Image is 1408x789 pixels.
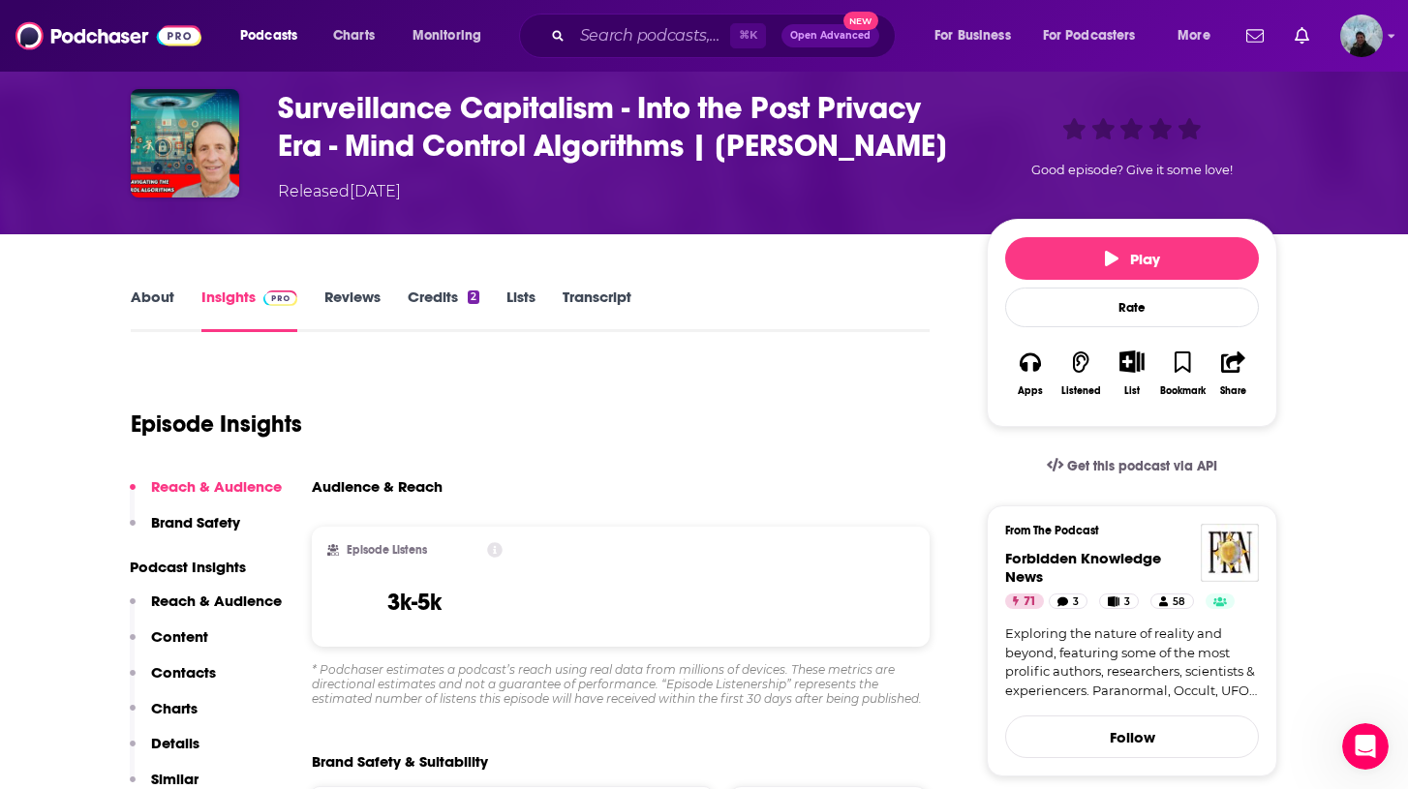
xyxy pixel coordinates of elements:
a: Exploring the nature of reality and beyond, featuring some of the most prolific authors, research... [1005,624,1259,700]
img: Podchaser Pro [263,290,297,306]
p: Charts [151,699,198,717]
img: Podchaser - Follow, Share and Rate Podcasts [15,17,201,54]
span: Get this podcast via API [1067,458,1217,474]
span: Logged in as DavidWest [1340,15,1383,57]
button: Contacts [130,663,216,699]
p: Similar [151,770,199,788]
p: Details [151,734,199,752]
span: For Podcasters [1043,22,1136,49]
button: open menu [921,20,1035,51]
span: 71 [1024,592,1036,612]
a: About [131,288,174,332]
button: Show profile menu [1340,15,1383,57]
button: Show More Button [1112,350,1151,372]
span: 58 [1173,592,1185,612]
div: Show More ButtonList [1107,338,1157,409]
span: Monitoring [413,22,481,49]
p: Reach & Audience [151,477,282,496]
button: open menu [227,20,322,51]
span: Play [1105,250,1160,268]
a: 71 [1005,593,1044,609]
h1: Episode Insights [131,410,302,439]
a: Lists [506,288,536,332]
iframe: Intercom live chat [1342,723,1389,770]
a: 3 [1099,593,1139,609]
a: InsightsPodchaser Pro [201,288,297,332]
span: ⌘ K [730,23,766,48]
a: Forbidden Knowledge News [1005,549,1161,586]
span: Open Advanced [790,31,871,41]
div: Bookmark [1160,385,1206,397]
p: Content [151,627,208,646]
p: Contacts [151,663,216,682]
button: Share [1209,338,1259,409]
h3: 3k-5k [387,588,442,617]
button: Apps [1005,338,1056,409]
button: Details [130,734,199,770]
a: 58 [1150,593,1194,609]
p: Brand Safety [151,513,240,531]
a: Credits2 [408,288,479,332]
div: Listened [1061,385,1101,397]
div: Rate [1005,288,1259,327]
a: Charts [321,20,386,51]
span: New [843,12,878,30]
a: Reviews [324,288,381,332]
button: Follow [1005,715,1259,758]
h3: Audience & Reach [312,477,443,496]
button: Charts [130,699,198,735]
a: Show notifications dropdown [1239,19,1271,52]
button: open menu [399,20,506,51]
a: Get this podcast via API [1031,442,1233,490]
a: 3 [1049,593,1087,609]
div: Released [DATE] [278,180,401,203]
div: Search podcasts, credits, & more... [537,14,914,58]
span: More [1178,22,1210,49]
a: Transcript [563,288,631,332]
button: Bookmark [1157,338,1208,409]
img: Surveillance Capitalism - Into the Post Privacy Era - Mind Control Algorithms | Mark Weinstein [131,89,239,197]
button: Reach & Audience [130,592,282,627]
input: Search podcasts, credits, & more... [572,20,730,51]
span: 3 [1073,592,1079,612]
div: Apps [1018,385,1043,397]
button: Open AdvancedNew [781,24,879,47]
button: Reach & Audience [130,477,282,513]
span: For Business [934,22,1011,49]
div: Share [1220,385,1246,397]
button: open menu [1030,20,1164,51]
h3: Surveillance Capitalism - Into the Post Privacy Era - Mind Control Algorithms | Mark Weinstein [278,89,956,165]
span: Good episode? Give it some love! [1031,163,1233,177]
button: Brand Safety [130,513,240,549]
button: Play [1005,237,1259,280]
button: Listened [1056,338,1106,409]
span: 3 [1124,592,1130,612]
a: Show notifications dropdown [1287,19,1317,52]
span: Charts [333,22,375,49]
div: 2 [468,290,479,304]
button: open menu [1164,20,1235,51]
div: * Podchaser estimates a podcast’s reach using real data from millions of devices. These metrics a... [312,662,930,706]
div: List [1124,384,1140,397]
h2: Brand Safety & Suitability [312,752,488,771]
span: Podcasts [240,22,297,49]
p: Reach & Audience [151,592,282,610]
button: Content [130,627,208,663]
h3: From The Podcast [1005,524,1243,537]
h2: Episode Listens [347,543,427,557]
img: User Profile [1340,15,1383,57]
img: Forbidden Knowledge News [1201,524,1259,582]
p: Podcast Insights [130,558,282,576]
